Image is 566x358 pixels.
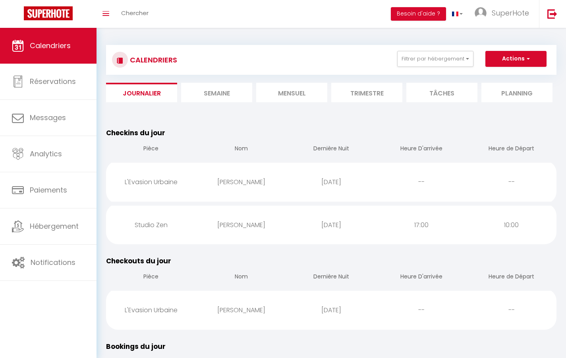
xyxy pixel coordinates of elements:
[376,212,466,238] div: 17:00
[547,9,557,19] img: logout
[181,83,252,102] li: Semaine
[466,212,556,238] div: 10:00
[106,138,196,161] th: Pièce
[106,342,166,351] span: Bookings du jour
[196,297,286,323] div: [PERSON_NAME]
[391,7,446,21] button: Besoin d'aide ?
[466,266,556,289] th: Heure de Départ
[376,266,466,289] th: Heure D'arrivée
[485,51,547,67] button: Actions
[286,138,377,161] th: Dernière Nuit
[106,169,196,195] div: L'Evasion Urbaine
[466,297,556,323] div: --
[196,212,286,238] div: [PERSON_NAME]
[106,297,196,323] div: L'Evasion Urbaine
[30,149,62,159] span: Analytics
[475,7,487,19] img: ...
[106,256,171,266] span: Checkouts du jour
[286,266,377,289] th: Dernière Nuit
[256,83,327,102] li: Mensuel
[466,169,556,195] div: --
[106,266,196,289] th: Pièce
[30,221,79,231] span: Hébergement
[331,83,402,102] li: Trimestre
[466,138,556,161] th: Heure de Départ
[406,83,477,102] li: Tâches
[30,76,76,86] span: Réservations
[106,83,177,102] li: Journalier
[376,138,466,161] th: Heure D'arrivée
[196,169,286,195] div: [PERSON_NAME]
[6,3,30,27] button: Ouvrir le widget de chat LiveChat
[31,257,75,267] span: Notifications
[376,297,466,323] div: --
[128,51,177,69] h3: CALENDRIERS
[121,9,149,17] span: Chercher
[30,113,66,123] span: Messages
[196,138,286,161] th: Nom
[30,185,67,195] span: Paiements
[106,212,196,238] div: Studio Zen
[286,169,377,195] div: [DATE]
[286,297,377,323] div: [DATE]
[397,51,473,67] button: Filtrer par hébergement
[376,169,466,195] div: --
[286,212,377,238] div: [DATE]
[481,83,552,102] li: Planning
[106,128,165,138] span: Checkins du jour
[196,266,286,289] th: Nom
[30,41,71,51] span: Calendriers
[24,6,73,20] img: Super Booking
[492,8,529,18] span: SuperHote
